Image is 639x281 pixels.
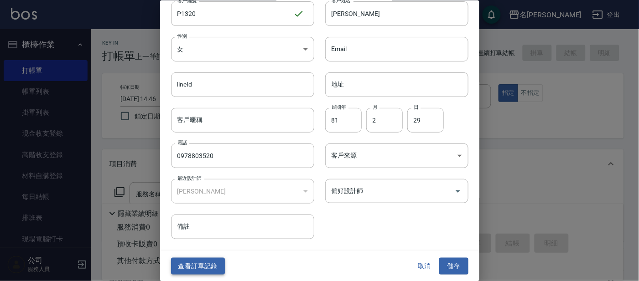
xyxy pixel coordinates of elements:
[177,32,187,39] label: 性別
[171,258,225,275] button: 查看訂單記錄
[439,258,468,275] button: 儲存
[177,139,187,146] label: 電話
[171,36,314,61] div: 女
[373,103,377,110] label: 月
[410,258,439,275] button: 取消
[414,103,418,110] label: 日
[171,179,314,204] div: [PERSON_NAME]
[332,103,346,110] label: 民國年
[451,184,465,198] button: Open
[177,175,201,182] label: 最近設計師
